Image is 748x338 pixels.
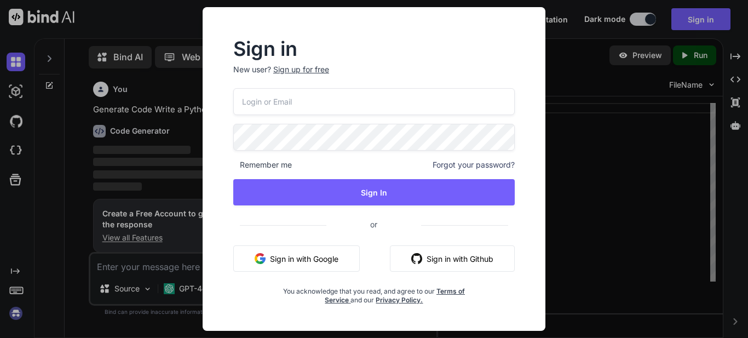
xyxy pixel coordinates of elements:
[390,245,515,272] button: Sign in with Github
[233,179,515,205] button: Sign In
[255,253,266,264] img: google
[233,245,360,272] button: Sign in with Google
[411,253,422,264] img: github
[326,211,421,238] span: or
[376,296,423,304] a: Privacy Policy.
[233,88,515,115] input: Login or Email
[433,159,515,170] span: Forgot your password?
[233,159,292,170] span: Remember me
[233,40,515,58] h2: Sign in
[233,64,515,88] p: New user?
[273,64,329,75] div: Sign up for free
[280,280,468,305] div: You acknowledge that you read, and agree to our and our
[325,287,465,304] a: Terms of Service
